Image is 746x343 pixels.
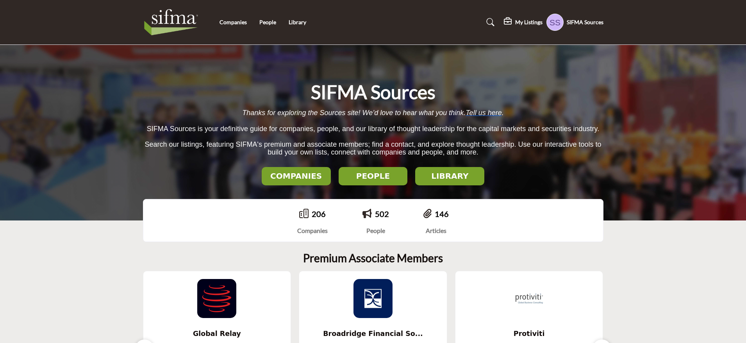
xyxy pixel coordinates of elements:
span: Thanks for exploring the Sources site! We’d love to hear what you think. . [242,109,503,117]
button: COMPANIES [262,167,331,185]
button: Show hide supplier dropdown [546,14,564,31]
h5: My Listings [515,19,543,26]
span: Global Relay [155,329,279,339]
a: Search [479,16,500,28]
a: 146 [435,209,449,219]
h5: SIFMA Sources [567,18,603,26]
a: People [259,19,276,25]
button: LIBRARY [415,167,484,185]
img: Broadridge Financial Solutions, Inc. [353,279,393,318]
img: Site Logo [143,7,203,38]
a: Companies [220,19,247,25]
button: PEOPLE [339,167,408,185]
a: 206 [312,209,326,219]
span: Protiviti [467,329,591,339]
span: Broadridge Financial So... [311,329,435,339]
a: Library [289,19,306,25]
div: Companies [297,226,328,235]
span: SIFMA Sources is your definitive guide for companies, people, and our library of thought leadersh... [147,125,599,133]
div: People [362,226,389,235]
img: Global Relay [197,279,236,318]
h1: SIFMA Sources [311,80,435,104]
img: Protiviti [510,279,549,318]
h2: Premium Associate Members [303,252,443,265]
a: 502 [375,209,389,219]
a: Tell us here [466,109,501,117]
h2: COMPANIES [264,171,328,181]
h2: LIBRARY [418,171,482,181]
h2: PEOPLE [341,171,405,181]
span: Search our listings, featuring SIFMA's premium and associate members; find a contact, and explore... [145,140,601,156]
div: Articles [423,226,449,235]
div: My Listings [504,18,543,27]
